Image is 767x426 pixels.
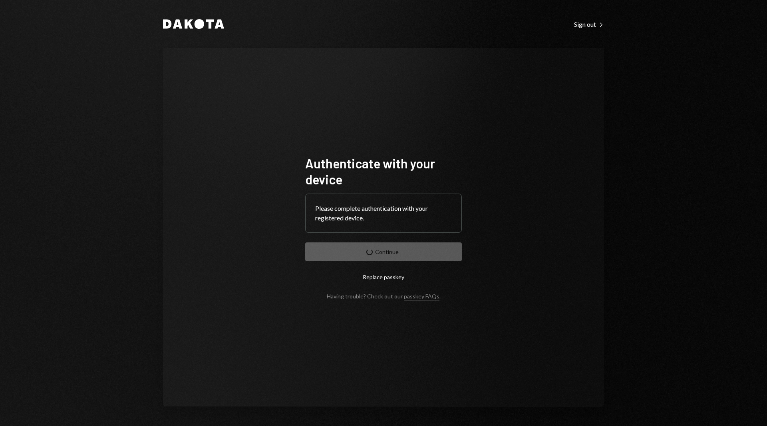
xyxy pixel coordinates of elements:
[315,204,452,223] div: Please complete authentication with your registered device.
[327,293,441,300] div: Having trouble? Check out our .
[305,268,462,286] button: Replace passkey
[305,155,462,187] h1: Authenticate with your device
[404,293,439,300] a: passkey FAQs
[574,20,604,28] a: Sign out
